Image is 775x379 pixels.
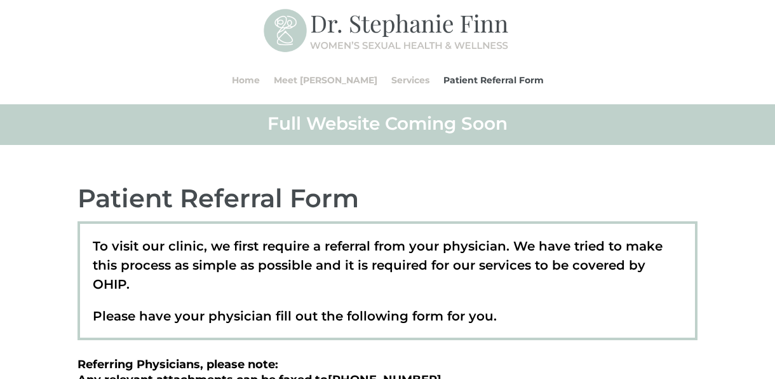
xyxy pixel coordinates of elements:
[391,56,429,104] a: Services
[274,56,377,104] a: Meet [PERSON_NAME]
[93,307,683,326] p: Please have your physician fill out the following form for you.
[77,112,697,141] h2: Full Website Coming Soon
[77,182,697,221] h2: Patient Referral Form
[443,56,544,104] a: Patient Referral Form
[232,56,260,104] a: Home
[93,237,683,307] p: To visit our clinic, we first require a referral from your physician. We have tried to make this ...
